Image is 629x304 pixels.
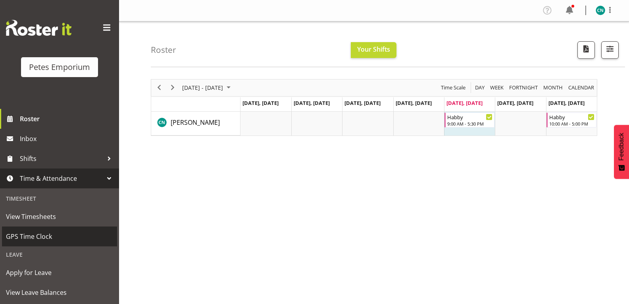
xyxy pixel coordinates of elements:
[618,133,625,161] span: Feedback
[294,99,330,106] span: [DATE], [DATE]
[440,83,467,93] button: Time Scale
[181,83,234,93] button: August 2025
[601,41,619,59] button: Filter Shifts
[151,112,240,136] td: Christine Neville resource
[2,283,117,302] a: View Leave Balances
[444,112,494,128] div: Christine Neville"s event - Habby Begin From Friday, August 22, 2025 at 9:00:00 AM GMT+12:00 Ends...
[20,133,115,145] span: Inbox
[167,83,178,93] button: Next
[171,118,220,127] a: [PERSON_NAME]
[154,83,165,93] button: Previous
[351,42,396,58] button: Your Shifts
[542,83,564,93] button: Timeline Month
[546,112,596,128] div: Christine Neville"s event - Habby Begin From Sunday, August 24, 2025 at 10:00:00 AM GMT+12:00 End...
[497,99,533,106] span: [DATE], [DATE]
[447,120,492,127] div: 9:00 AM - 5:30 PM
[508,83,539,93] span: Fortnight
[549,113,594,121] div: Habby
[2,263,117,283] a: Apply for Leave
[446,99,483,106] span: [DATE], [DATE]
[6,230,113,242] span: GPS Time Clock
[181,83,224,93] span: [DATE] - [DATE]
[242,99,279,106] span: [DATE], [DATE]
[567,83,596,93] button: Month
[166,79,179,96] div: next period
[508,83,539,93] button: Fortnight
[567,83,595,93] span: calendar
[396,99,432,106] span: [DATE], [DATE]
[29,61,90,73] div: Petes Emporium
[447,113,492,121] div: Habby
[577,41,595,59] button: Download a PDF of the roster according to the set date range.
[151,79,597,136] div: Timeline Week of August 22, 2025
[489,83,505,93] button: Timeline Week
[2,227,117,246] a: GPS Time Clock
[20,172,103,184] span: Time & Attendance
[6,211,113,223] span: View Timesheets
[2,207,117,227] a: View Timesheets
[614,125,629,179] button: Feedback - Show survey
[474,83,486,93] button: Timeline Day
[542,83,564,93] span: Month
[548,99,585,106] span: [DATE], [DATE]
[152,79,166,96] div: previous period
[20,113,115,125] span: Roster
[179,79,235,96] div: August 18 - 24, 2025
[151,45,176,54] h4: Roster
[6,267,113,279] span: Apply for Leave
[474,83,485,93] span: Day
[6,20,71,36] img: Rosterit website logo
[596,6,605,15] img: christine-neville11214.jpg
[6,287,113,298] span: View Leave Balances
[549,120,594,127] div: 10:00 AM - 5:00 PM
[357,45,390,54] span: Your Shifts
[2,246,117,263] div: Leave
[344,99,381,106] span: [DATE], [DATE]
[489,83,504,93] span: Week
[20,153,103,165] span: Shifts
[240,112,597,136] table: Timeline Week of August 22, 2025
[2,190,117,207] div: Timesheet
